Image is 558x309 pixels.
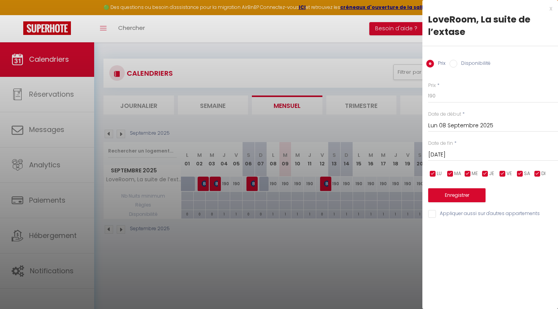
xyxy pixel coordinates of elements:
[422,4,552,13] div: x
[506,170,512,177] span: VE
[428,82,436,89] label: Prix
[437,170,442,177] span: LU
[489,170,494,177] span: JE
[428,188,486,202] button: Enregistrer
[524,170,530,177] span: SA
[472,170,478,177] span: ME
[541,170,546,177] span: DI
[457,60,491,68] label: Disponibilité
[428,111,461,118] label: Date de début
[6,3,29,26] button: Ouvrir le widget de chat LiveChat
[434,60,446,68] label: Prix
[428,13,552,38] div: LoveRoom, La suite de l’extase
[428,140,453,147] label: Date de fin
[454,170,461,177] span: MA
